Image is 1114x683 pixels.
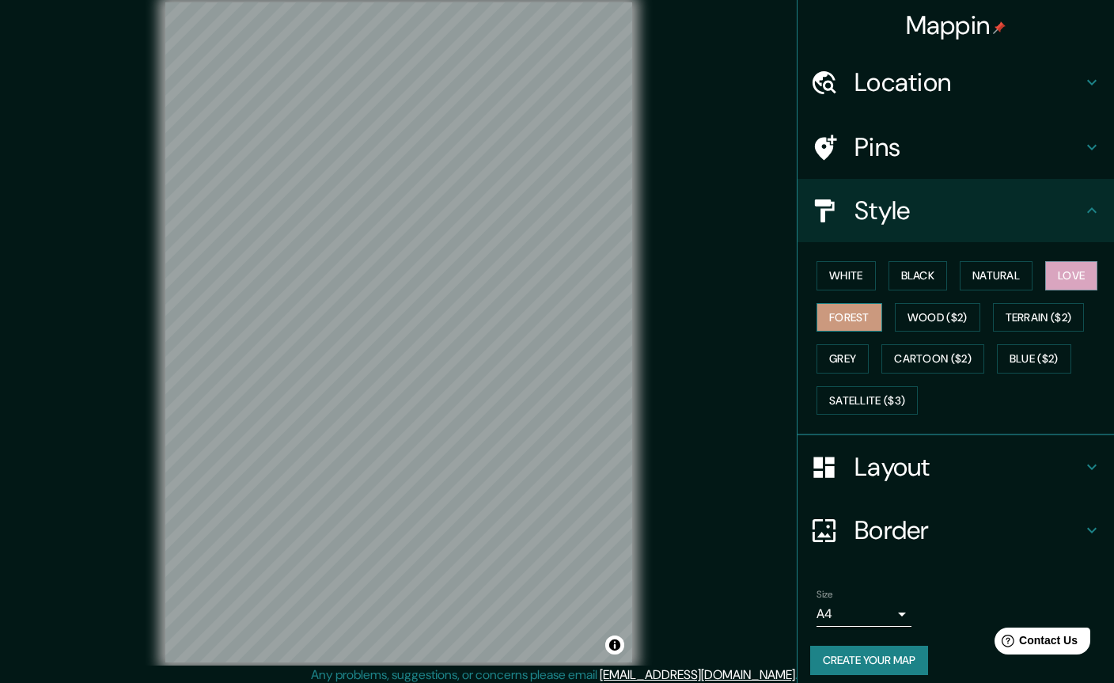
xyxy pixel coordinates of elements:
[960,261,1033,290] button: Natural
[854,66,1082,98] h4: Location
[854,451,1082,483] h4: Layout
[810,646,928,675] button: Create your map
[165,2,632,662] canvas: Map
[798,116,1114,179] div: Pins
[817,261,876,290] button: White
[1045,261,1097,290] button: Love
[817,601,911,627] div: A4
[605,636,624,655] button: Toggle attribution
[817,386,918,415] button: Satellite ($3)
[854,195,1082,226] h4: Style
[817,588,833,601] label: Size
[817,344,869,374] button: Grey
[997,344,1071,374] button: Blue ($2)
[895,303,980,332] button: Wood ($2)
[817,303,882,332] button: Forest
[854,514,1082,546] h4: Border
[973,621,1097,666] iframe: Help widget launcher
[854,131,1082,163] h4: Pins
[889,261,948,290] button: Black
[906,9,1006,41] h4: Mappin
[993,21,1006,34] img: pin-icon.png
[600,666,795,683] a: [EMAIL_ADDRESS][DOMAIN_NAME]
[798,51,1114,114] div: Location
[798,435,1114,499] div: Layout
[993,303,1085,332] button: Terrain ($2)
[798,499,1114,562] div: Border
[881,344,984,374] button: Cartoon ($2)
[798,179,1114,242] div: Style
